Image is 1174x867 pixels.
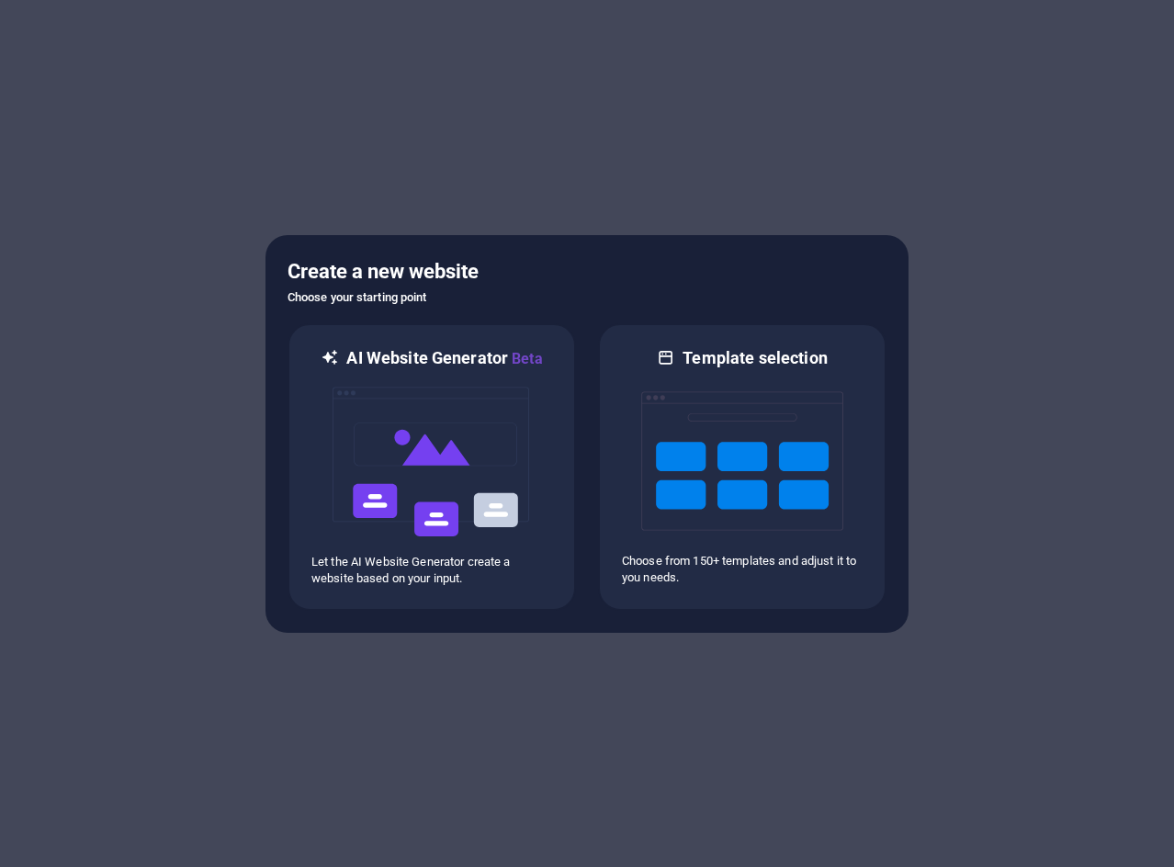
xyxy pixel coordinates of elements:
h5: Create a new website [288,257,886,287]
img: ai [331,370,533,554]
h6: AI Website Generator [346,347,542,370]
p: Let the AI Website Generator create a website based on your input. [311,554,552,587]
div: Template selectionChoose from 150+ templates and adjust it to you needs. [598,323,886,611]
p: Choose from 150+ templates and adjust it to you needs. [622,553,863,586]
span: Beta [508,350,543,367]
div: AI Website GeneratorBetaaiLet the AI Website Generator create a website based on your input. [288,323,576,611]
h6: Choose your starting point [288,287,886,309]
h6: Template selection [683,347,827,369]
